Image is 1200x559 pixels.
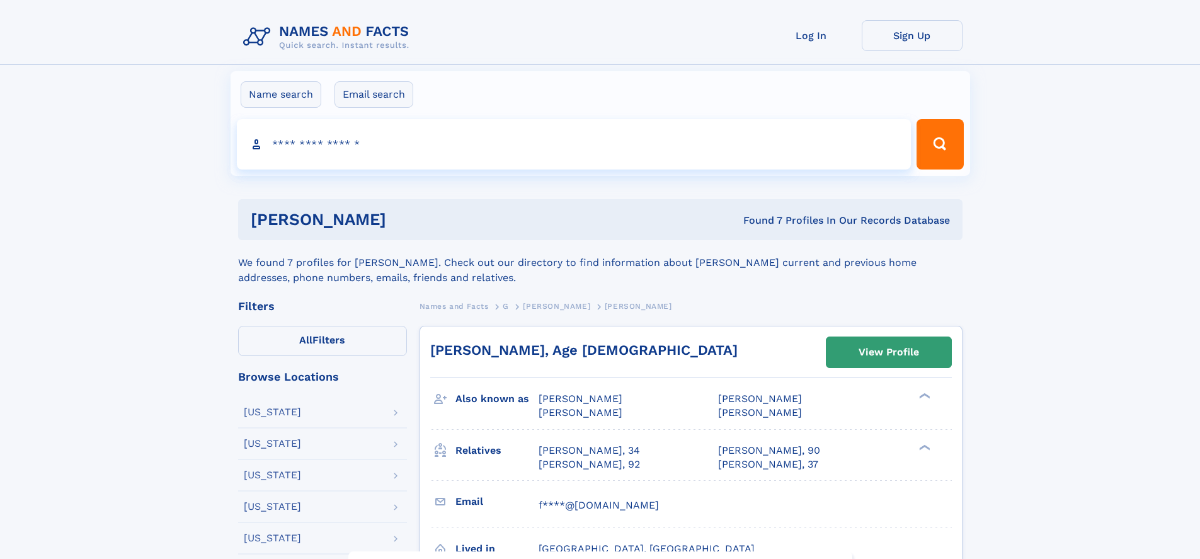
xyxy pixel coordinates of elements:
[244,407,301,417] div: [US_STATE]
[455,440,539,461] h3: Relatives
[761,20,862,51] a: Log In
[718,444,820,458] a: [PERSON_NAME], 90
[244,502,301,512] div: [US_STATE]
[539,406,622,418] span: [PERSON_NAME]
[238,240,963,285] div: We found 7 profiles for [PERSON_NAME]. Check out our directory to find information about [PERSON_...
[718,406,802,418] span: [PERSON_NAME]
[455,388,539,410] h3: Also known as
[241,81,321,108] label: Name search
[564,214,950,228] div: Found 7 Profiles In Our Records Database
[605,302,672,311] span: [PERSON_NAME]
[523,298,590,314] a: [PERSON_NAME]
[299,334,312,346] span: All
[826,337,951,367] a: View Profile
[238,301,407,312] div: Filters
[539,543,755,555] span: [GEOGRAPHIC_DATA], [GEOGRAPHIC_DATA]
[523,302,590,311] span: [PERSON_NAME]
[237,119,911,170] input: search input
[718,458,818,471] a: [PERSON_NAME], 37
[539,444,640,458] a: [PERSON_NAME], 34
[238,326,407,356] label: Filters
[539,458,640,471] a: [PERSON_NAME], 92
[916,392,931,400] div: ❯
[859,338,919,367] div: View Profile
[455,491,539,512] h3: Email
[862,20,963,51] a: Sign Up
[251,212,565,228] h1: [PERSON_NAME]
[503,302,509,311] span: G
[334,81,413,108] label: Email search
[718,393,802,405] span: [PERSON_NAME]
[916,443,931,451] div: ❯
[238,371,407,383] div: Browse Locations
[420,298,489,314] a: Names and Facts
[917,119,963,170] button: Search Button
[244,533,301,543] div: [US_STATE]
[539,393,622,405] span: [PERSON_NAME]
[503,298,509,314] a: G
[430,342,738,358] a: [PERSON_NAME], Age [DEMOGRAPHIC_DATA]
[244,439,301,449] div: [US_STATE]
[244,470,301,480] div: [US_STATE]
[238,20,420,54] img: Logo Names and Facts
